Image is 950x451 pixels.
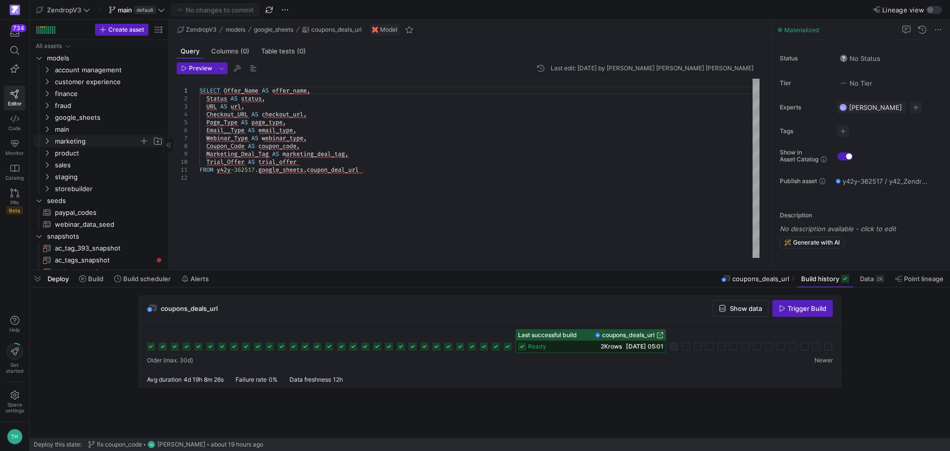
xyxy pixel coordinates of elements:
[34,254,164,266] a: ac_tags_snapshot​​​​​​​
[300,24,364,36] button: coupons_deals_url
[161,304,218,312] span: coupons_deals_url
[88,275,103,283] span: Build
[206,95,227,102] span: Status
[47,231,163,242] span: snapshots
[47,275,69,283] span: Deploy
[261,48,306,54] span: Table tests
[4,24,25,42] button: 734
[47,195,163,206] span: seeds
[55,207,153,218] span: paypal_codes​​​​​​
[797,270,854,287] button: Build history
[177,87,188,95] div: 1
[8,125,21,131] span: Code
[177,102,188,110] div: 3
[240,48,249,54] span: (0)
[55,136,139,147] span: marketing
[134,6,156,14] span: default
[34,40,164,52] div: Press SPACE to select this row.
[843,177,930,185] span: y42y-362517 / y42_ZendropV3_main / coupons_deals_url
[34,254,164,266] div: Press SPACE to select this row.
[34,171,164,183] div: Press SPACE to select this row.
[780,55,829,62] span: Status
[283,150,345,158] span: marketing_deal_tag
[8,327,21,333] span: Help
[55,124,163,135] span: main
[36,43,62,50] div: All assets
[177,142,188,150] div: 8
[6,362,23,374] span: Get started
[34,64,164,76] div: Press SPACE to select this row.
[293,126,296,134] span: ,
[4,311,25,337] button: Help
[595,332,664,339] a: coupons_deals_url
[231,95,237,102] span: AS
[712,300,768,317] button: Show data
[220,102,227,110] span: AS
[4,1,25,18] a: https://storage.googleapis.com/y42-prod-data-exchange/images/qZXOSqkTtPuVcXVzF40oUlM07HVTwZXfPK0U...
[186,26,217,33] span: ZendropV3
[528,343,546,350] span: ready
[177,110,188,118] div: 4
[780,104,829,111] span: Experts
[75,270,108,287] button: Build
[732,275,789,283] span: coupons_deals_url
[147,357,193,364] span: Older (max. 30d)
[223,24,248,36] button: models
[55,254,153,266] span: ac_tags_snapshot​​​​​​​
[34,195,164,206] div: Press SPACE to select this row.
[55,148,163,159] span: product
[833,175,932,188] button: y42y-362517 / y42_ZendropV3_main / coupons_deals_url
[5,150,24,156] span: Monitor
[34,123,164,135] div: Press SPACE to select this row.
[34,206,164,218] div: Press SPACE to select this row.
[206,118,237,126] span: Page_Type
[258,166,303,174] span: google_sheets
[34,159,164,171] div: Press SPACE to select this row.
[4,160,25,185] a: Catalog
[108,26,144,33] span: Create asset
[780,178,817,185] span: Publish asset
[55,88,163,100] span: finance
[10,5,20,15] img: https://storage.googleapis.com/y42-prod-data-exchange/images/qZXOSqkTtPuVcXVzF40oUlM07HVTwZXfPK0U...
[784,26,819,34] span: Materialized
[211,441,263,448] span: about 19 hours ago
[251,134,258,142] span: AS
[34,266,164,278] a: active_campaign_tags_snapshot​​​​​​​
[34,441,82,448] span: Deploy this state:
[147,441,155,449] div: TH
[4,185,25,218] a: PRsBeta
[780,225,946,233] p: No description available - click to edit
[34,111,164,123] div: Press SPACE to select this row.
[199,87,220,95] span: SELECT
[110,270,175,287] button: Build scheduler
[837,77,875,90] button: No tierNo Tier
[333,376,343,383] span: 12h
[55,183,163,195] span: storebuilder
[177,150,188,158] div: 9
[47,52,163,64] span: models
[189,65,212,72] span: Preview
[772,300,833,317] button: Trigger Build
[55,219,153,230] span: webinar_data_seed​​​​​​
[840,79,848,87] img: No tier
[8,100,22,106] span: Editor
[4,86,25,110] a: Editor
[34,147,164,159] div: Press SPACE to select this row.
[303,166,307,174] span: .
[34,242,164,254] div: Press SPACE to select this row.
[801,275,839,283] span: Build history
[217,166,231,174] span: y42y
[34,100,164,111] div: Press SPACE to select this row.
[5,401,24,413] span: Space settings
[97,441,142,448] span: fix coupon_code
[372,27,378,33] img: undefined
[206,150,269,158] span: Marketing_Deal_Tag
[882,6,924,14] span: Lineage view
[177,166,188,174] div: 11
[311,26,362,33] span: coupons_deals_url
[34,135,164,147] div: Press SPACE to select this row.
[157,441,205,448] span: [PERSON_NAME]
[780,237,844,249] button: Generate with AI
[272,87,307,95] span: offer_name
[307,166,359,174] span: coupon_deal_url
